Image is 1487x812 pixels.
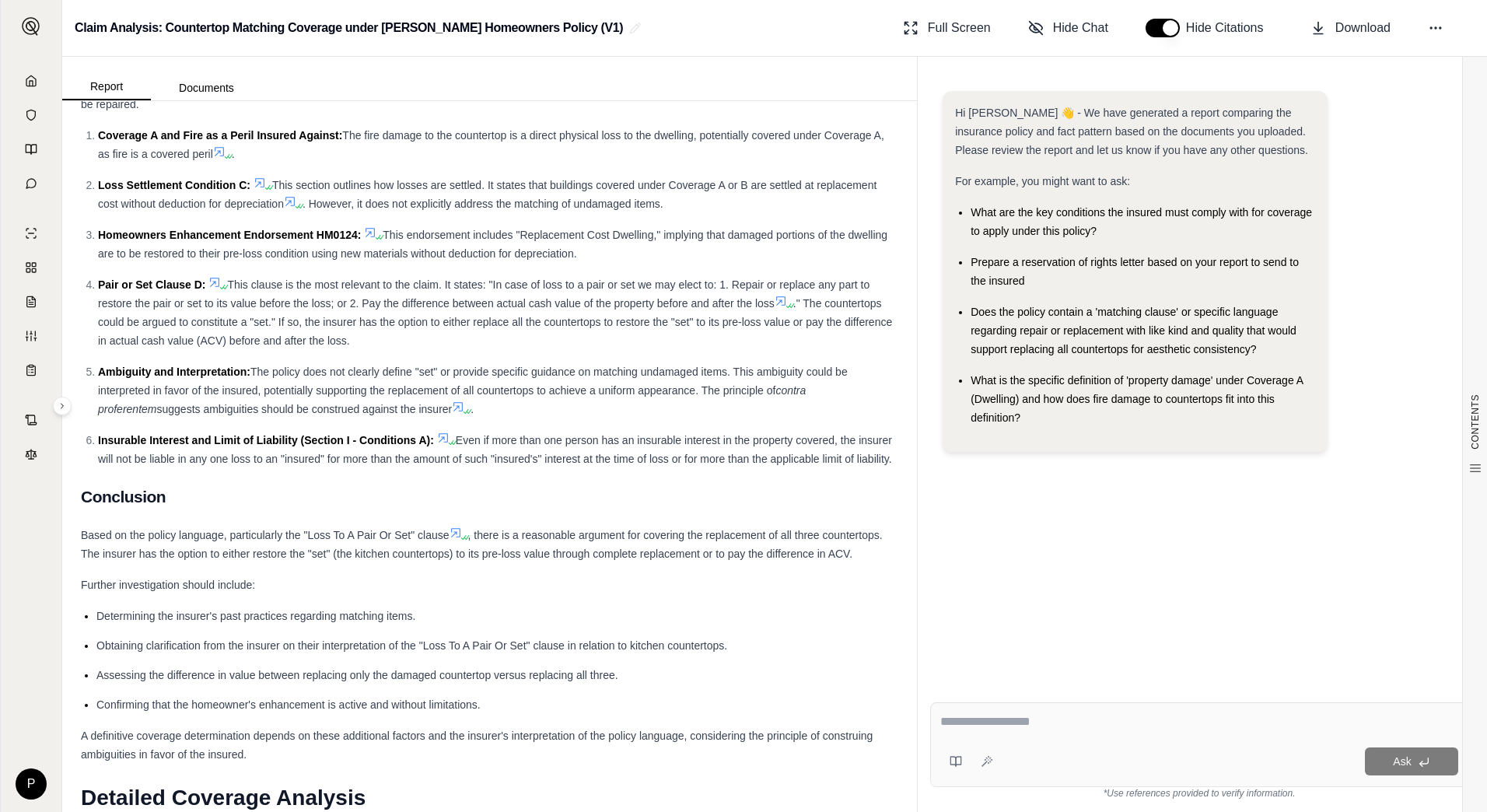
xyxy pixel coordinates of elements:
span: . However, it does not explicitly address the matching of undamaged items. [303,198,663,210]
span: Based on the policy language, particularly the "Loss To A Pair Or Set" clause [81,529,450,541]
h2: Conclusion [81,481,898,513]
a: Chat [10,168,52,199]
a: Single Policy [10,218,52,249]
span: What are the key conditions the insured must comply with for coverage to apply under this policy? [971,206,1312,237]
span: Confirming that the homeowner's enhancement is active and without limitations. [96,698,481,711]
span: Hi [PERSON_NAME] 👋 - We have generated a report comparing the insurance policy and fact pattern b... [955,107,1308,156]
span: Assessing the difference in value between replacing only the damaged countertop versus replacing ... [96,669,618,681]
a: Claim Coverage [10,286,52,317]
button: Hide Chat [1022,12,1114,44]
a: Policy Comparisons [10,252,52,283]
span: Ambiguity and Interpretation: [98,366,250,378]
div: *Use references provided to verify information. [930,787,1468,800]
a: Documents Vault [10,100,52,131]
span: Insurable Interest and Limit of Liability (Section I - Conditions A): [98,434,434,446]
span: suggests ambiguities should be construed against the insurer [156,403,452,415]
span: This section outlines how losses are settled. It states that buildings covered under Coverage A o... [98,179,876,210]
span: The fire damage to the countertop is a direct physical loss to the dwelling, potentially covered ... [98,129,884,160]
span: Prepare a reservation of rights letter based on your report to send to the insured [971,256,1299,287]
span: Further investigation should include: [81,579,255,591]
span: Does the policy contain a 'matching clause' or specific language regarding repair or replacement ... [971,306,1296,355]
span: Obtaining clarification from the insurer on their interpretation of the "Loss To A Pair Or Set" c... [96,639,727,652]
span: What is the specific definition of 'property damage' under Coverage A (Dwelling) and how does fir... [971,374,1303,424]
a: Contract Analysis [10,404,52,436]
span: . [232,148,235,160]
span: Coverage A and Fire as a Peril Insured Against: [98,129,342,142]
button: Full Screen [897,12,997,44]
span: Ask [1393,755,1411,768]
span: This clause is the most relevant to the claim. It states: "In case of loss to a pair or set we ma... [98,278,869,310]
button: Report [62,74,151,100]
span: A definitive coverage determination depends on these additional factors and the insurer's interpr... [81,730,873,761]
button: Expand sidebar [16,11,47,42]
span: Hide Chat [1053,19,1108,37]
span: Pair or Set Clause D: [98,278,206,291]
span: , there is a reasonable argument for covering the replacement of all three countertops. The insur... [81,529,883,560]
span: ." The countertops could be argued to constitute a "set." If so, the insurer has the option to ei... [98,297,892,347]
span: Hide Citations [1186,19,1273,37]
a: Legal Search Engine [10,439,52,470]
span: CONTENTS [1469,394,1482,450]
span: Loss Settlement Condition C: [98,179,250,191]
div: P [16,768,47,800]
span: Homeowners Enhancement Endorsement HM0124: [98,229,361,241]
button: Download [1304,12,1397,44]
button: Expand sidebar [53,397,72,415]
span: Determining the insurer's past practices regarding matching items. [96,610,415,622]
a: Prompt Library [10,134,52,165]
a: Custom Report [10,320,52,352]
img: Expand sidebar [22,17,40,36]
button: Ask [1365,747,1458,775]
a: Coverage Table [10,355,52,386]
span: Full Screen [928,19,991,37]
span: Even if more than one person has an insurable interest in the property covered, the insurer will ... [98,434,892,465]
span: Download [1335,19,1391,37]
h2: Claim Analysis: Countertop Matching Coverage under [PERSON_NAME] Homeowners Policy (V1) [75,14,623,42]
span: For example, you might want to ask: [955,175,1130,187]
span: . [471,403,474,415]
span: This endorsement includes "Replacement Cost Dwelling," implying that damaged portions of the dwel... [98,229,887,260]
button: Documents [151,75,262,100]
span: The policy does not clearly define "set" or provide specific guidance on matching undamaged items... [98,366,848,397]
a: Home [10,65,52,96]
